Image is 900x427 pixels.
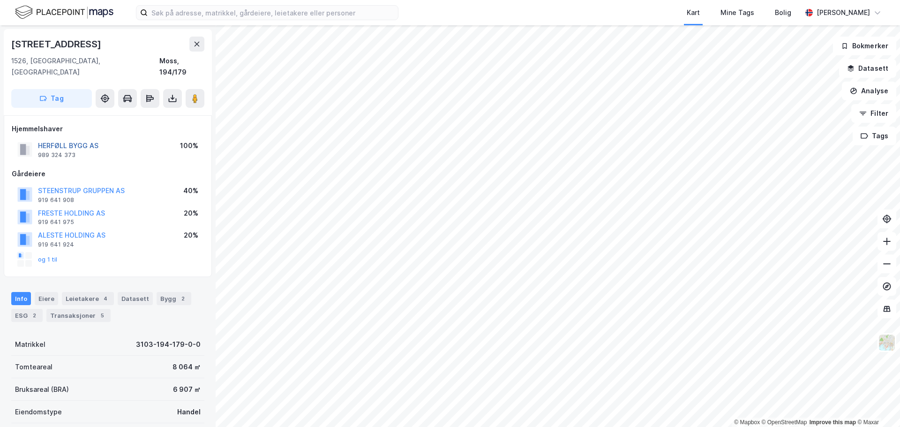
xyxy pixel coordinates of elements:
div: Bolig [775,7,791,18]
div: Kart [687,7,700,18]
div: Eiendomstype [15,406,62,418]
div: 20% [184,208,198,219]
div: [PERSON_NAME] [817,7,870,18]
div: 3103-194-179-0-0 [136,339,201,350]
div: Moss, 194/179 [159,55,204,78]
div: ESG [11,309,43,322]
div: Hjemmelshaver [12,123,204,135]
iframe: Chat Widget [853,382,900,427]
div: 20% [184,230,198,241]
div: 4 [101,294,110,303]
div: [STREET_ADDRESS] [11,37,103,52]
a: Improve this map [810,419,856,426]
img: logo.f888ab2527a4732fd821a326f86c7f29.svg [15,4,113,21]
img: Z [878,334,896,352]
button: Filter [851,104,896,123]
button: Analyse [842,82,896,100]
div: Bruksareal (BRA) [15,384,69,395]
div: 919 641 908 [38,196,74,204]
div: Bygg [157,292,191,305]
button: Datasett [839,59,896,78]
div: Transaksjoner [46,309,111,322]
div: Info [11,292,31,305]
div: Handel [177,406,201,418]
div: 2 [30,311,39,320]
div: 5 [97,311,107,320]
input: Søk på adresse, matrikkel, gårdeiere, leietakere eller personer [148,6,398,20]
a: OpenStreetMap [762,419,807,426]
div: Matrikkel [15,339,45,350]
div: 1526, [GEOGRAPHIC_DATA], [GEOGRAPHIC_DATA] [11,55,159,78]
button: Tags [853,127,896,145]
div: 2 [178,294,187,303]
div: Gårdeiere [12,168,204,180]
div: 989 324 373 [38,151,75,159]
div: 6 907 ㎡ [173,384,201,395]
button: Bokmerker [833,37,896,55]
div: Eiere [35,292,58,305]
div: Leietakere [62,292,114,305]
div: Tomteareal [15,361,52,373]
div: 40% [183,185,198,196]
div: Datasett [118,292,153,305]
button: Tag [11,89,92,108]
a: Mapbox [734,419,760,426]
div: 8 064 ㎡ [172,361,201,373]
div: Mine Tags [720,7,754,18]
div: 919 641 975 [38,218,74,226]
div: 919 641 924 [38,241,74,248]
div: 100% [180,140,198,151]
